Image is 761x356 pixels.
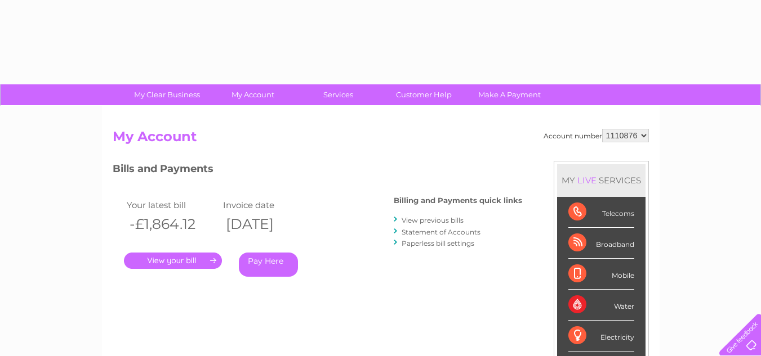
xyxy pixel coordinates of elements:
[402,239,474,247] a: Paperless bill settings
[220,197,317,213] td: Invoice date
[575,175,599,186] div: LIVE
[113,129,649,150] h2: My Account
[568,321,634,352] div: Electricity
[568,197,634,228] div: Telecoms
[377,84,470,105] a: Customer Help
[239,253,298,277] a: Pay Here
[463,84,556,105] a: Make A Payment
[568,228,634,259] div: Broadband
[544,129,649,142] div: Account number
[124,253,222,269] a: .
[206,84,299,105] a: My Account
[557,164,646,196] div: MY SERVICES
[113,161,522,181] h3: Bills and Payments
[124,213,220,236] th: -£1,864.12
[568,290,634,321] div: Water
[121,84,213,105] a: My Clear Business
[402,228,480,236] a: Statement of Accounts
[124,197,220,213] td: Your latest bill
[394,196,522,205] h4: Billing and Payments quick links
[402,216,464,224] a: View previous bills
[568,259,634,290] div: Mobile
[292,84,385,105] a: Services
[220,213,317,236] th: [DATE]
